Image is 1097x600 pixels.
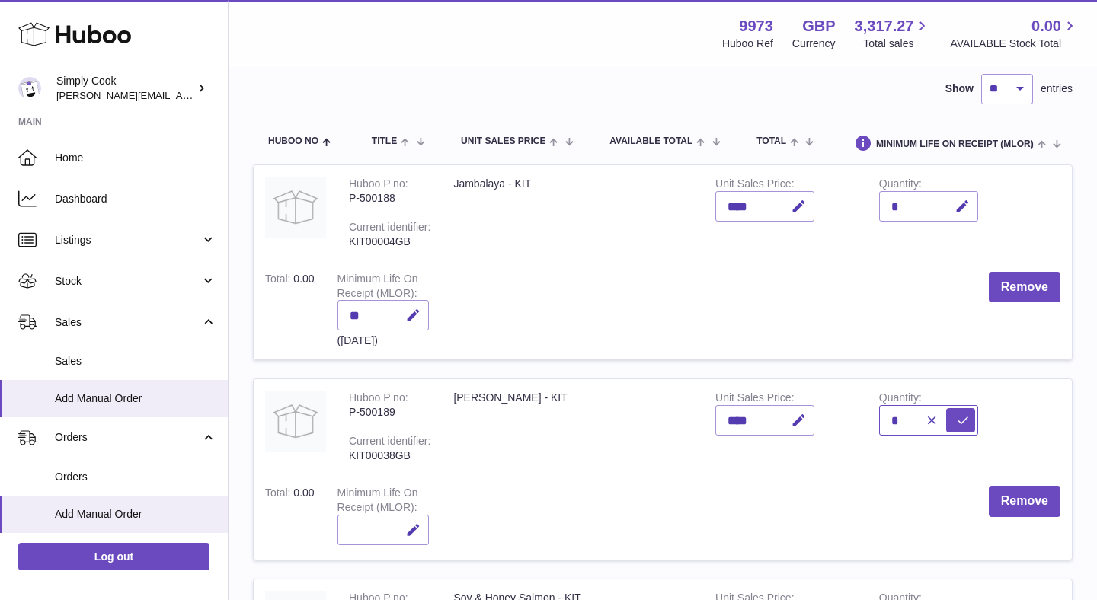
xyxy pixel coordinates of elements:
label: Total [265,487,293,503]
div: Current identifier [349,435,430,451]
div: KIT00038GB [349,448,430,463]
span: Orders [55,430,200,445]
span: Minimum Life On Receipt (MLOR) [876,139,1034,149]
a: 3,317.27 Total sales [855,16,932,51]
span: Sales [55,354,216,369]
label: Unit Sales Price [715,177,794,193]
a: 0.00 AVAILABLE Stock Total [950,16,1079,51]
span: entries [1041,81,1073,96]
strong: GBP [802,16,835,37]
div: Huboo P no [349,391,408,407]
span: 0.00 [293,487,314,499]
label: Minimum Life On Receipt (MLOR) [337,487,418,517]
span: 0.00 [293,273,314,285]
span: Title [372,136,397,146]
span: Huboo no [268,136,318,146]
label: Quantity [879,177,922,193]
span: AVAILABLE Stock Total [950,37,1079,51]
div: P-500189 [349,405,430,420]
span: Total sales [863,37,931,51]
img: Jambalaya - KIT [265,177,326,238]
label: Minimum Life On Receipt (MLOR) [337,273,418,303]
div: Huboo Ref [722,37,773,51]
label: Total [265,273,293,289]
div: P-500188 [349,191,430,206]
div: KIT00004GB [349,235,430,249]
span: 3,317.27 [855,16,914,37]
img: rebecca@simplycook.com [18,77,41,100]
td: Jambalaya - KIT [442,165,704,260]
span: Add Manual Order [55,391,216,406]
div: Huboo P no [349,177,408,193]
span: Home [55,151,216,165]
span: Unit Sales Price [461,136,545,146]
a: Log out [18,543,209,570]
div: Simply Cook [56,74,193,103]
div: Current identifier [349,221,430,237]
label: Show [945,81,974,96]
span: Dashboard [55,192,216,206]
span: AVAILABLE Total [609,136,692,146]
label: Unit Sales Price [715,391,794,407]
button: Remove [989,486,1060,517]
button: Remove [989,272,1060,303]
label: Quantity [879,391,922,407]
div: ([DATE]) [337,334,429,348]
img: Nyonya Curry - KIT [265,391,326,452]
span: 0.00 [1031,16,1061,37]
span: Listings [55,233,200,247]
span: [PERSON_NAME][EMAIL_ADDRESS][DOMAIN_NAME] [56,89,305,101]
span: Sales [55,315,200,330]
span: Orders [55,470,216,484]
td: [PERSON_NAME] - KIT [442,379,704,474]
div: Currency [792,37,836,51]
strong: 9973 [739,16,773,37]
span: Add Manual Order [55,507,216,522]
span: Stock [55,274,200,289]
span: Total [756,136,786,146]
